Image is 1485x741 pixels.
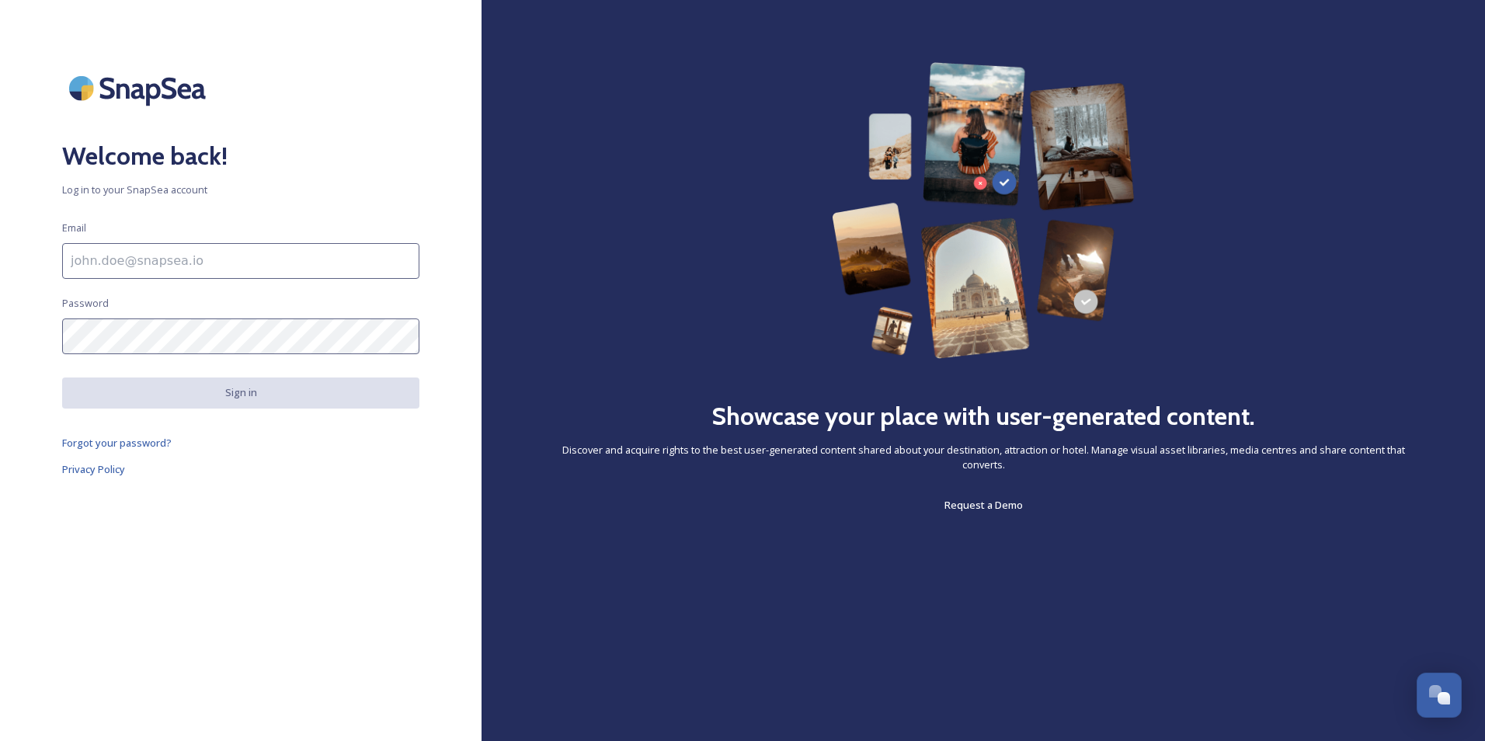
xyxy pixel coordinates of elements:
[62,137,419,175] h2: Welcome back!
[832,62,1134,359] img: 63b42ca75bacad526042e722_Group%20154-p-800.png
[62,62,217,114] img: SnapSea Logo
[62,462,125,476] span: Privacy Policy
[62,460,419,478] a: Privacy Policy
[944,498,1023,512] span: Request a Demo
[62,433,419,452] a: Forgot your password?
[62,183,419,197] span: Log in to your SnapSea account
[62,221,86,235] span: Email
[62,377,419,408] button: Sign in
[62,243,419,279] input: john.doe@snapsea.io
[944,496,1023,514] a: Request a Demo
[711,398,1255,435] h2: Showcase your place with user-generated content.
[1417,673,1462,718] button: Open Chat
[62,296,109,311] span: Password
[62,436,172,450] span: Forgot your password?
[544,443,1423,472] span: Discover and acquire rights to the best user-generated content shared about your destination, att...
